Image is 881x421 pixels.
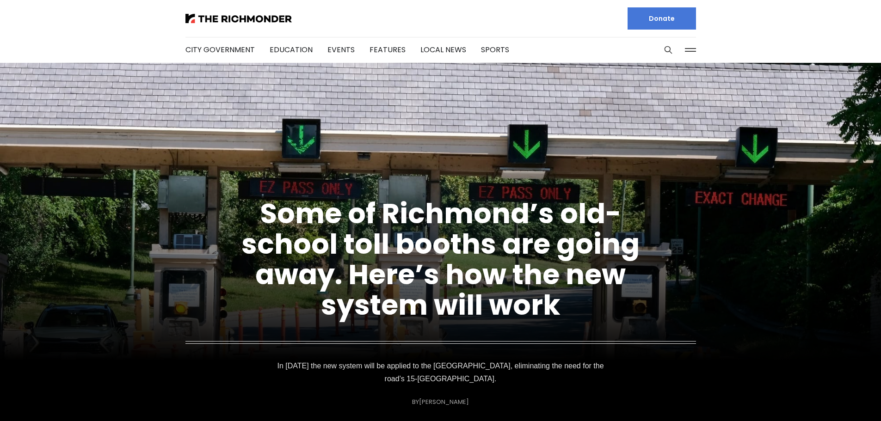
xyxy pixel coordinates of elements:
img: The Richmonder [185,14,292,23]
a: Some of Richmond’s old-school toll booths are going away. Here’s how the new system will work [241,194,640,324]
a: [PERSON_NAME] [419,397,469,406]
button: Search this site [661,43,675,57]
a: Donate [628,7,696,30]
a: Education [270,44,313,55]
a: Features [370,44,406,55]
a: Sports [481,44,509,55]
a: City Government [185,44,255,55]
a: Local News [420,44,466,55]
div: By [412,398,469,405]
p: In [DATE] the new system will be applied to the [GEOGRAPHIC_DATA], eliminating the need for the r... [276,360,605,385]
a: Events [327,44,355,55]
